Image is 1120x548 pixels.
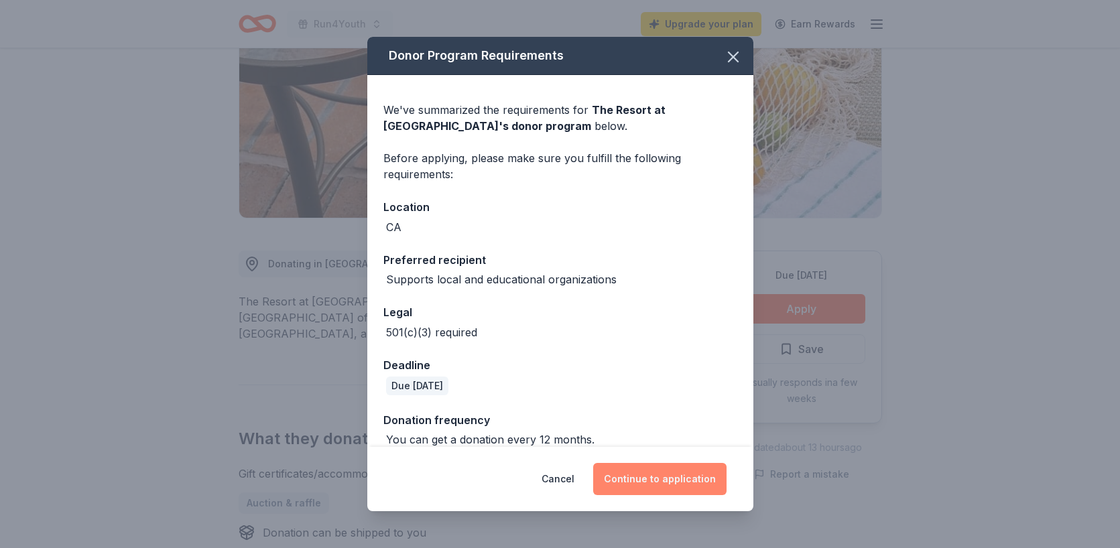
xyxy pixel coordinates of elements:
div: Before applying, please make sure you fulfill the following requirements: [383,150,737,182]
div: Location [383,198,737,216]
div: Legal [383,303,737,321]
div: Donation frequency [383,411,737,429]
div: You can get a donation every 12 months. [386,431,595,448]
div: Donor Program Requirements [367,37,753,75]
div: Supports local and educational organizations [386,271,617,287]
div: 501(c)(3) required [386,324,477,340]
div: Due [DATE] [386,376,448,395]
button: Continue to application [593,463,727,495]
div: We've summarized the requirements for below. [383,102,737,134]
div: Preferred recipient [383,251,737,269]
div: CA [386,219,401,235]
button: Cancel [542,463,574,495]
div: Deadline [383,356,737,374]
